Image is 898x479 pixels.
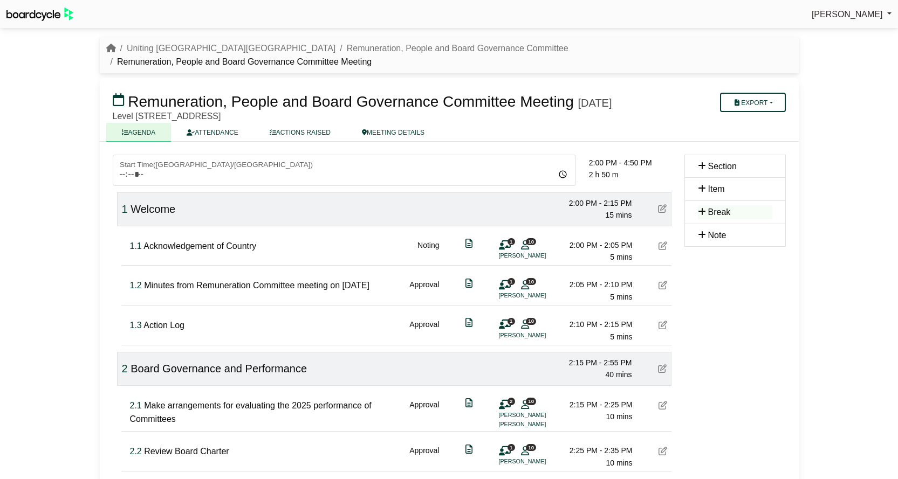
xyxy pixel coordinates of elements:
li: Remuneration, People and Board Governance Committee Meeting [106,55,372,69]
a: MEETING DETAILS [346,123,440,142]
div: [DATE] [578,96,612,109]
li: [PERSON_NAME] [499,411,580,420]
a: Uniting [GEOGRAPHIC_DATA][GEOGRAPHIC_DATA] [127,44,335,53]
button: Export [720,93,785,112]
span: Make arrangements for evaluating the 2025 performance of Committees [130,401,372,424]
span: Level [STREET_ADDRESS] [113,112,221,121]
div: 2:25 PM - 2:35 PM [557,445,633,456]
span: 5 mins [610,332,632,341]
span: 2 [508,398,515,405]
span: Note [708,231,726,240]
div: Approval [409,445,439,469]
li: [PERSON_NAME] [499,457,580,466]
nav: breadcrumb [106,41,792,69]
div: 2:05 PM - 2:10 PM [557,279,633,290]
li: [PERSON_NAME] [499,331,580,340]
span: 5 mins [610,253,632,261]
a: AGENDA [106,123,172,142]
span: 10 [526,398,536,405]
span: Click to fine tune number [122,363,128,374]
span: 1 [508,238,515,245]
span: 10 mins [606,412,632,421]
span: Section [708,162,737,171]
span: 1 [508,318,515,325]
span: 10 [526,444,536,451]
span: Acknowledgement of Country [143,241,256,251]
a: Remuneration, People and Board Governance Committee [347,44,568,53]
div: 2:00 PM - 2:15 PM [557,197,632,209]
span: Item [708,184,725,193]
li: [PERSON_NAME] [499,420,580,429]
span: Click to fine tune number [130,401,142,410]
div: Noting [417,239,439,263]
span: Board Governance and Performance [131,363,307,374]
span: 10 [526,238,536,245]
div: 2:10 PM - 2:15 PM [557,318,633,330]
div: Approval [409,279,439,303]
span: Remuneration, People and Board Governance Committee Meeting [128,93,573,110]
span: 1 [508,444,515,451]
span: Click to fine tune number [130,281,142,290]
div: 2:00 PM - 4:50 PM [589,157,671,169]
span: 40 mins [605,370,632,379]
div: 2:00 PM - 2:05 PM [557,239,633,251]
span: Review Board Charter [144,447,229,456]
li: [PERSON_NAME] [499,291,580,300]
a: ATTENDANCE [171,123,253,142]
span: 10 [526,318,536,325]
span: Action Log [143,321,184,330]
span: Click to fine tune number [130,447,142,456]
span: 10 mins [606,459,632,467]
span: 2 h 50 m [589,170,618,179]
span: 5 mins [610,293,632,301]
span: [PERSON_NAME] [812,10,883,19]
span: 1 [508,278,515,285]
span: Click to fine tune number [130,241,142,251]
div: Approval [409,318,439,343]
li: [PERSON_NAME] [499,251,580,260]
span: Click to fine tune number [122,203,128,215]
div: Approval [409,399,439,429]
span: 10 [526,278,536,285]
div: 2:15 PM - 2:55 PM [557,357,632,369]
span: Break [708,207,731,217]
a: ACTIONS RAISED [254,123,346,142]
span: Click to fine tune number [130,321,142,330]
a: [PERSON_NAME] [812,8,892,22]
div: 2:15 PM - 2:25 PM [557,399,633,411]
span: Welcome [131,203,175,215]
img: BoardcycleBlackGreen-aaafeed430059cb809a45853b8cf6d952af9d84e6e89e1f1685b34bfd5cb7d64.svg [6,8,73,21]
span: Minutes from Remuneration Committee meeting on [DATE] [144,281,369,290]
span: 15 mins [605,211,632,219]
